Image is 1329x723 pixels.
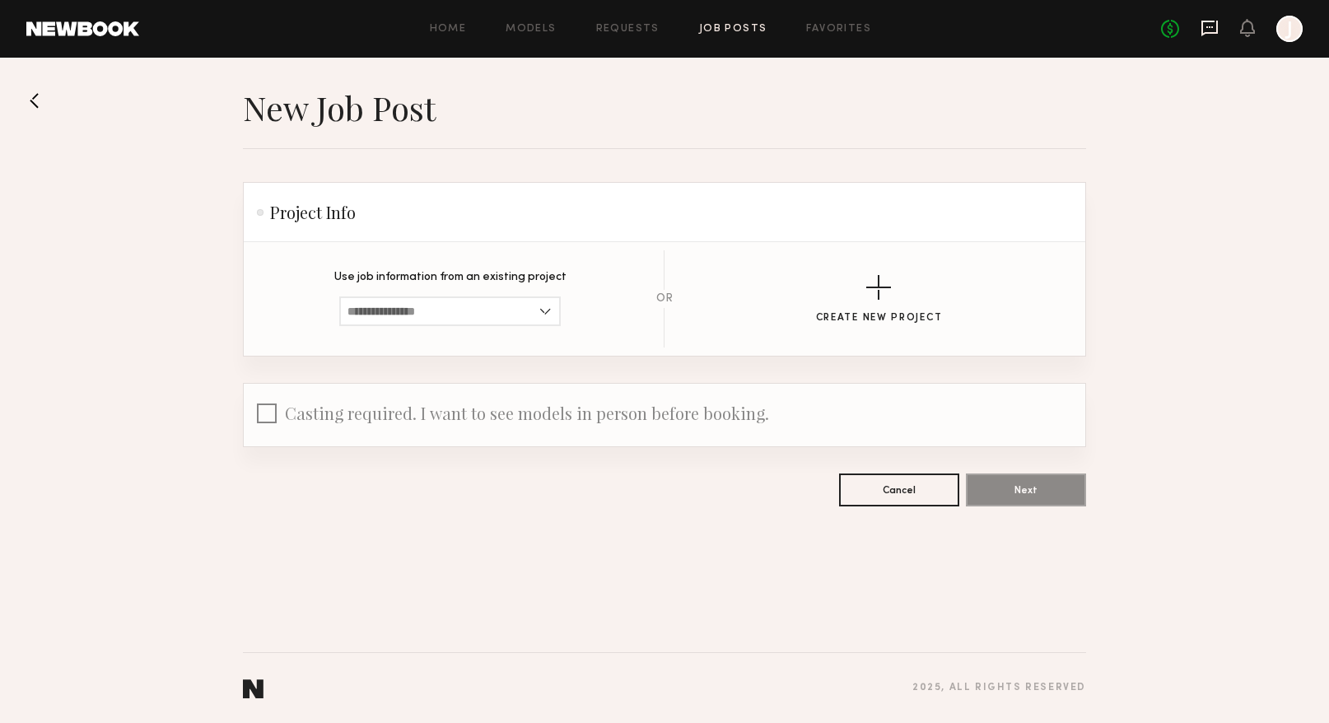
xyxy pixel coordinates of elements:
h2: Project Info [257,203,356,222]
a: Home [430,24,467,35]
h1: New Job Post [243,87,436,128]
p: Use job information from an existing project [334,272,567,283]
a: Models [506,24,556,35]
a: Favorites [806,24,871,35]
a: J [1276,16,1303,42]
button: Cancel [839,473,959,506]
div: 2025 , all rights reserved [912,683,1086,693]
div: OR [656,293,673,305]
a: Requests [596,24,660,35]
button: Next [966,473,1086,506]
a: Job Posts [699,24,767,35]
div: Create New Project [816,313,943,324]
span: Casting required. I want to see models in person before booking. [285,402,769,424]
button: Create New Project [816,275,943,324]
